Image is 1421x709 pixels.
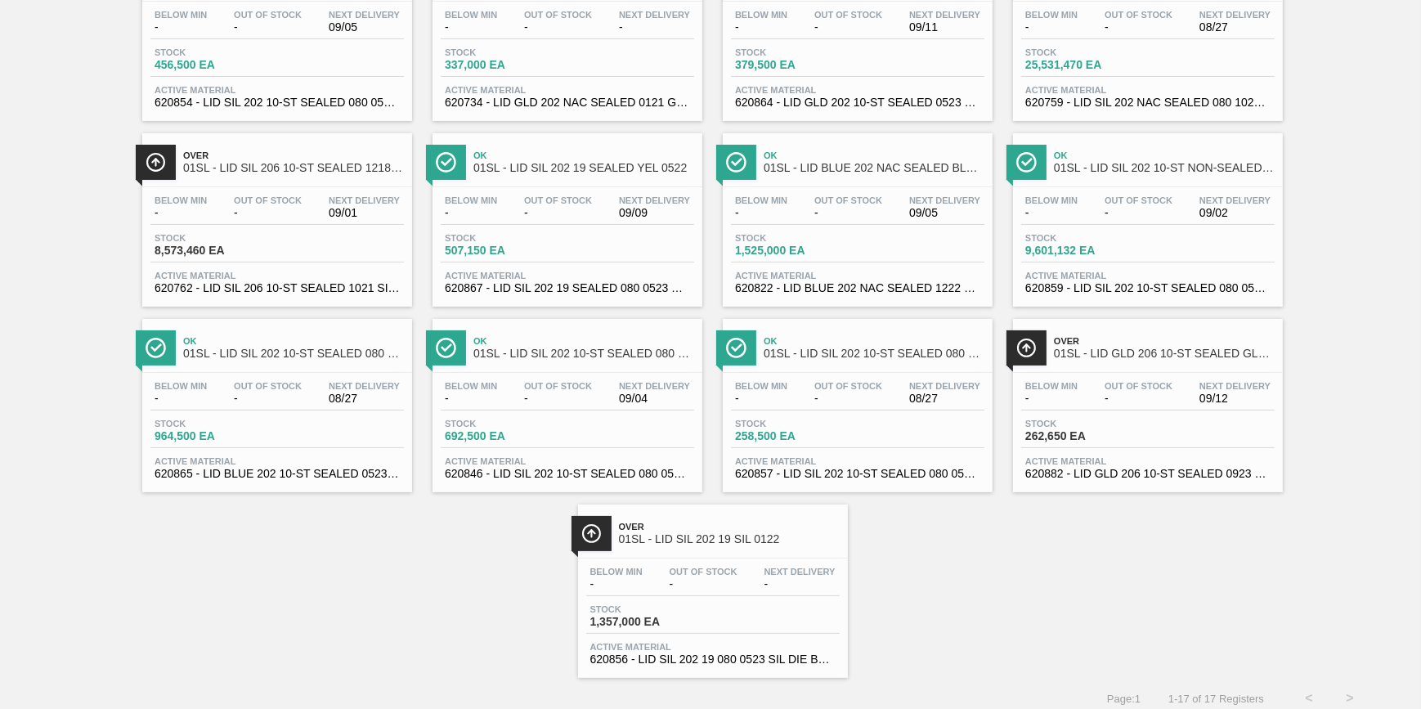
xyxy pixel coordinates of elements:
[619,381,690,391] span: Next Delivery
[1199,21,1271,34] span: 08/27
[1199,381,1271,391] span: Next Delivery
[735,96,980,109] span: 620864 - LID GLD 202 10-ST SEALED 0523 GLD MCC 06
[670,567,737,577] span: Out Of Stock
[1105,10,1172,20] span: Out Of Stock
[1105,393,1172,405] span: -
[155,207,207,219] span: -
[1025,195,1078,205] span: Below Min
[1025,10,1078,20] span: Below Min
[590,578,643,590] span: -
[1054,150,1275,160] span: Ok
[735,381,787,391] span: Below Min
[581,523,602,544] img: Ícone
[735,419,849,429] span: Stock
[735,456,980,466] span: Active Material
[146,338,166,358] img: Ícone
[814,10,882,20] span: Out Of Stock
[524,10,592,20] span: Out Of Stock
[445,456,690,466] span: Active Material
[1025,381,1078,391] span: Below Min
[155,468,400,480] span: 620865 - LID BLUE 202 10-ST SEALED 0523 BLU DIE M
[619,21,690,34] span: -
[155,430,269,442] span: 964,500 EA
[329,381,400,391] span: Next Delivery
[1025,456,1271,466] span: Active Material
[735,282,980,294] span: 620822 - LID BLUE 202 NAC SEALED 1222 BLU DIE EPO
[445,195,497,205] span: Below Min
[909,21,980,34] span: 09/11
[445,59,559,71] span: 337,000 EA
[909,393,980,405] span: 08/27
[445,10,497,20] span: Below Min
[814,393,882,405] span: -
[445,233,559,243] span: Stock
[726,338,746,358] img: Ícone
[1025,21,1078,34] span: -
[155,10,207,20] span: Below Min
[1025,59,1140,71] span: 25,531,470 EA
[155,245,269,257] span: 8,573,460 EA
[1025,419,1140,429] span: Stock
[155,393,207,405] span: -
[670,578,737,590] span: -
[130,121,420,307] a: ÍconeOver01SL - LID SIL 206 10-ST SEALED 1218 SIL 2018 OBelow Min-Out Of Stock-Next Delivery09/01...
[524,195,592,205] span: Out Of Stock
[1105,195,1172,205] span: Out Of Stock
[155,419,269,429] span: Stock
[764,578,836,590] span: -
[814,207,882,219] span: -
[1025,271,1271,280] span: Active Material
[445,85,690,95] span: Active Material
[590,616,705,628] span: 1,357,000 EA
[735,59,849,71] span: 379,500 EA
[155,271,400,280] span: Active Material
[764,336,984,346] span: Ok
[1001,121,1291,307] a: ÍconeOk01SL - LID SIL 202 10-ST NON-SEALED 088 0824 SIBelow Min-Out Of Stock-Next Delivery09/02St...
[1025,430,1140,442] span: 262,650 EA
[764,348,984,360] span: 01SL - LID SIL 202 10-ST SEALED 080 0520 PNK NE
[183,336,404,346] span: Ok
[735,233,849,243] span: Stock
[726,152,746,173] img: Ícone
[735,85,980,95] span: Active Material
[619,522,840,532] span: Over
[619,207,690,219] span: 09/09
[1199,207,1271,219] span: 09/02
[183,348,404,360] span: 01SL - LID SIL 202 10-ST SEALED 080 0618 ULT 06
[155,233,269,243] span: Stock
[445,419,559,429] span: Stock
[1016,338,1037,358] img: Ícone
[183,162,404,174] span: 01SL - LID SIL 206 10-ST SEALED 1218 SIL 2018 O
[1107,693,1141,705] span: Page : 1
[1025,233,1140,243] span: Stock
[735,207,787,219] span: -
[735,245,849,257] span: 1,525,000 EA
[234,207,302,219] span: -
[1199,393,1271,405] span: 09/12
[420,121,710,307] a: ÍconeOk01SL - LID SIL 202 19 SEALED YEL 0522Below Min-Out Of Stock-Next Delivery09/09Stock507,150...
[590,642,836,652] span: Active Material
[329,10,400,20] span: Next Delivery
[764,162,984,174] span: 01SL - LID BLUE 202 NAC SEALED BLU 0322
[590,567,643,577] span: Below Min
[473,162,694,174] span: 01SL - LID SIL 202 19 SEALED YEL 0522
[619,10,690,20] span: Next Delivery
[420,307,710,492] a: ÍconeOk01SL - LID SIL 202 10-ST SEALED 080 0618 STB 06Below Min-Out Of Stock-Next Delivery09/04St...
[1105,21,1172,34] span: -
[445,207,497,219] span: -
[909,195,980,205] span: Next Delivery
[524,207,592,219] span: -
[1054,336,1275,346] span: Over
[1054,348,1275,360] span: 01SL - LID GLD 206 10-ST SEALED GLD 0623
[445,430,559,442] span: 692,500 EA
[764,567,836,577] span: Next Delivery
[1001,307,1291,492] a: ÍconeOver01SL - LID GLD 206 10-ST SEALED GLD 0623Below Min-Out Of Stock-Next Delivery09/12Stock26...
[1165,693,1264,705] span: 1 - 17 of 17 Registers
[445,468,690,480] span: 620846 - LID SIL 202 10-ST SEALED 080 0523 STB 06
[619,533,840,545] span: 01SL - LID SIL 202 19 SIL 0122
[130,307,420,492] a: ÍconeOk01SL - LID SIL 202 10-ST SEALED 080 0618 ULT 06Below Min-Out Of Stock-Next Delivery08/27St...
[1105,381,1172,391] span: Out Of Stock
[155,282,400,294] span: 620762 - LID SIL 206 10-ST SEALED 1021 SIL 0.0090
[1025,47,1140,57] span: Stock
[436,338,456,358] img: Ícone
